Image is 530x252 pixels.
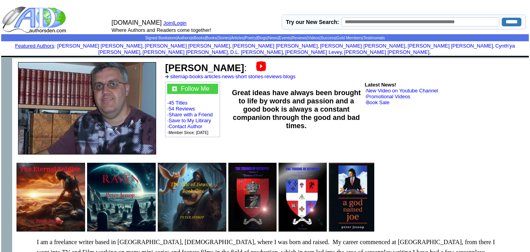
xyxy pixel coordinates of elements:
[18,62,156,155] img: 125702.jpg
[257,36,267,40] a: Blogs
[15,43,54,49] a: Featured Authors
[145,36,385,40] span: | | | | | | | | | | | | | |
[343,50,344,55] font: i
[245,36,256,40] a: Poetry
[365,99,390,105] font: ·
[408,43,493,49] a: [PERSON_NAME] [PERSON_NAME]
[365,94,410,99] font: ·
[172,86,177,91] img: gc.jpg
[57,43,142,49] a: [PERSON_NAME] [PERSON_NAME]
[163,20,173,26] a: Join
[98,43,515,55] a: Cynth'ya [PERSON_NAME]
[169,118,211,123] a: Save to My Library
[235,74,263,79] a: short stories
[285,49,342,55] a: [PERSON_NAME] Levey
[87,163,156,232] img: 80475.jpg
[170,74,188,79] a: sitemap
[308,36,319,40] a: Videos
[292,36,307,40] a: Reviews
[286,19,339,25] label: Try our New Search:
[204,74,220,79] a: articles
[177,36,190,40] a: Authors
[264,57,266,58] img: shim.gif
[169,112,213,118] a: Share with a Friend
[365,82,396,88] b: Latest News!
[111,27,211,33] font: Where Authors and Readers come together!
[232,89,361,130] b: Great ideas have always been brought to life by words and passion and a good book is always a con...
[145,43,230,49] a: [PERSON_NAME] [PERSON_NAME]
[279,36,291,40] a: Events
[169,106,195,112] a: 54 Reviews
[144,44,145,48] font: i
[15,43,55,49] font: :
[264,56,266,57] img: shim.gif
[173,20,189,26] font: |
[256,61,266,71] img: youtube.png
[431,50,432,55] font: i
[145,36,176,40] a: Signed Bookstore
[165,74,295,79] font: · · · · · ·
[189,74,203,79] a: books
[16,163,85,232] img: 80277.jpeg
[222,74,234,79] a: news
[165,63,244,73] b: [PERSON_NAME]
[167,84,218,135] font: · · · · · ·
[111,19,162,26] font: [DOMAIN_NAME]
[279,163,327,232] img: 64472.jpg
[169,123,202,129] a: Contact Author
[337,36,362,40] a: Gold Members
[57,43,515,55] font: , , , , , , , , , ,
[165,63,247,73] font: :
[206,36,217,40] a: Books
[192,36,205,40] a: eBooks
[365,88,438,94] font: ·
[264,74,282,79] a: reviews
[283,74,295,79] a: blogs
[366,88,438,94] a: New Video on Youtube Channel
[1,58,12,69] img: shim.gif
[165,75,169,78] img: a_336699.gif
[366,99,389,105] a: Book Sale
[158,163,226,232] img: 80210.jpg
[268,36,278,40] a: News
[2,6,68,33] img: logo_ad.gif
[142,50,142,55] font: i
[329,163,374,232] img: 40107.jpg
[181,85,209,92] a: Follow Me
[363,36,385,40] a: Testimonials
[218,36,230,40] a: Stories
[169,131,209,135] font: Member Since: [DATE]
[231,36,244,40] a: Articles
[366,94,410,99] a: Promotional Videos
[229,50,230,55] font: i
[228,163,277,232] img: 66891.jpg
[407,44,408,48] font: i
[321,36,335,40] a: Success
[169,100,188,106] a: 45 Titles
[142,49,228,55] a: [PERSON_NAME] [PERSON_NAME]
[174,20,187,26] a: Login
[230,49,283,55] a: D.L. [PERSON_NAME]
[344,49,429,55] a: [PERSON_NAME] [PERSON_NAME]
[320,43,405,49] a: [PERSON_NAME] [PERSON_NAME]
[232,43,317,49] a: [PERSON_NAME] [PERSON_NAME]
